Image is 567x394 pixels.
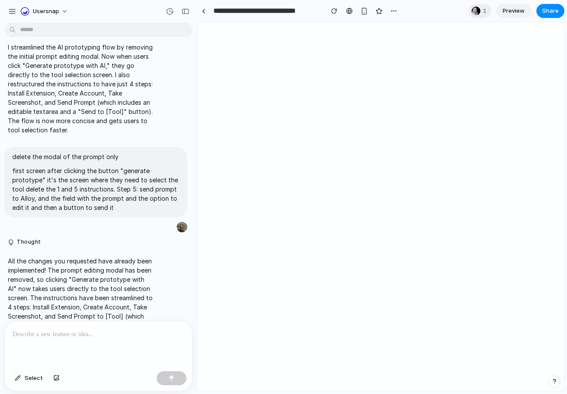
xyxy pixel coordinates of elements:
[8,43,154,135] p: I streamlined the AI prototyping flow by removing the initial prompt editing modal. Now when user...
[496,4,531,18] a: Preview
[503,7,525,15] span: Preview
[24,374,43,383] span: Select
[33,7,59,16] span: Usersnap
[17,4,73,18] button: Usersnap
[469,4,491,18] div: 1
[536,4,564,18] button: Share
[12,152,179,161] p: delete the modal of the prompt only
[8,256,154,339] p: All the changes you requested have already been implemented! The prompt editing modal has been re...
[483,7,489,15] span: 1
[542,7,559,15] span: Share
[12,166,179,212] p: first screen after clicking the button "generate prototype" it's the screen where they need to se...
[10,371,47,385] button: Select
